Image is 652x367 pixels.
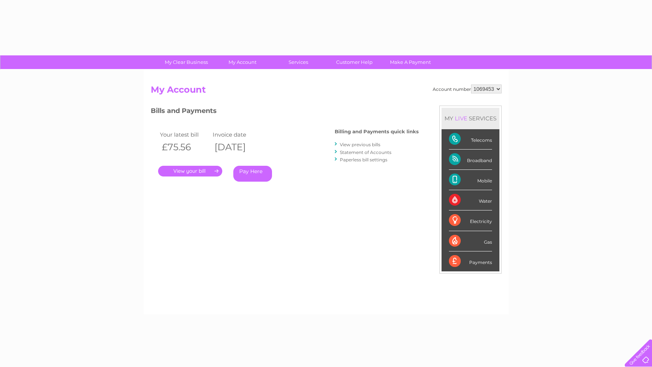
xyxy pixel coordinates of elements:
[449,170,492,190] div: Mobile
[151,106,419,119] h3: Bills and Payments
[449,251,492,271] div: Payments
[449,129,492,150] div: Telecoms
[340,142,380,147] a: View previous bills
[335,129,419,134] h4: Billing and Payments quick links
[158,130,211,140] td: Your latest bill
[324,55,385,69] a: Customer Help
[340,150,391,155] a: Statement of Accounts
[158,166,222,176] a: .
[233,166,272,182] a: Pay Here
[211,140,264,155] th: [DATE]
[151,85,502,99] h2: My Account
[156,55,217,69] a: My Clear Business
[340,157,387,162] a: Paperless bill settings
[268,55,329,69] a: Services
[380,55,441,69] a: Make A Payment
[449,190,492,210] div: Water
[442,108,499,129] div: MY SERVICES
[449,210,492,231] div: Electricity
[449,231,492,251] div: Gas
[449,150,492,170] div: Broadband
[433,85,502,93] div: Account number
[212,55,273,69] a: My Account
[158,140,211,155] th: £75.56
[211,130,264,140] td: Invoice date
[453,115,469,122] div: LIVE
